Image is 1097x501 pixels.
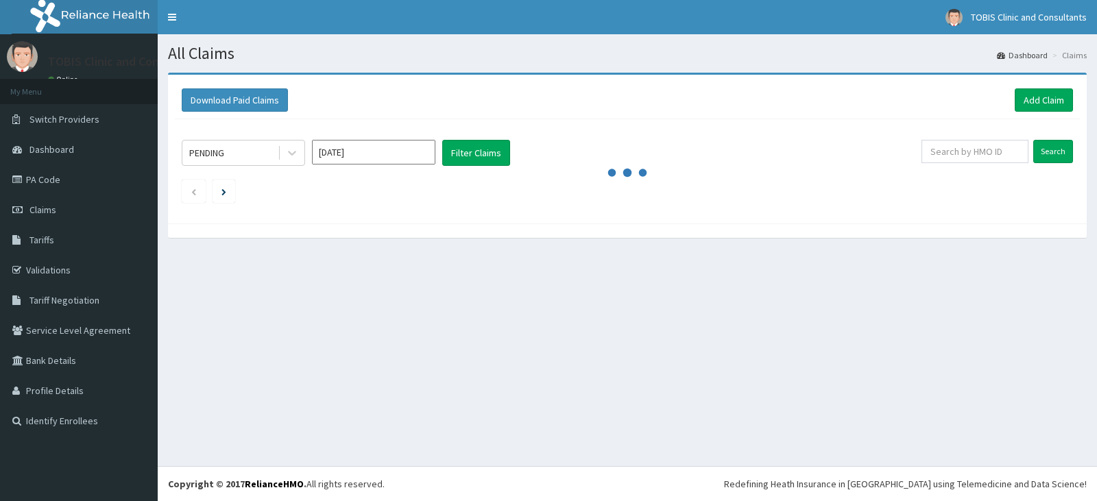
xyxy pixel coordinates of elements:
div: Redefining Heath Insurance in [GEOGRAPHIC_DATA] using Telemedicine and Data Science! [724,477,1087,491]
span: Tariff Negotiation [29,294,99,306]
h1: All Claims [168,45,1087,62]
footer: All rights reserved. [158,466,1097,501]
input: Select Month and Year [312,140,435,164]
input: Search by HMO ID [921,140,1029,163]
button: Download Paid Claims [182,88,288,112]
div: PENDING [189,146,224,160]
button: Filter Claims [442,140,510,166]
img: User Image [945,9,963,26]
a: Add Claim [1015,88,1073,112]
a: RelianceHMO [245,478,304,490]
li: Claims [1049,49,1087,61]
p: TOBIS Clinic and Consultants [48,56,204,68]
input: Search [1033,140,1073,163]
a: Previous page [191,185,197,197]
strong: Copyright © 2017 . [168,478,306,490]
span: Claims [29,204,56,216]
img: User Image [7,41,38,72]
span: Tariffs [29,234,54,246]
svg: audio-loading [607,152,648,193]
a: Dashboard [997,49,1048,61]
span: TOBIS Clinic and Consultants [971,11,1087,23]
a: Online [48,75,81,84]
span: Switch Providers [29,113,99,125]
a: Next page [221,185,226,197]
span: Dashboard [29,143,74,156]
